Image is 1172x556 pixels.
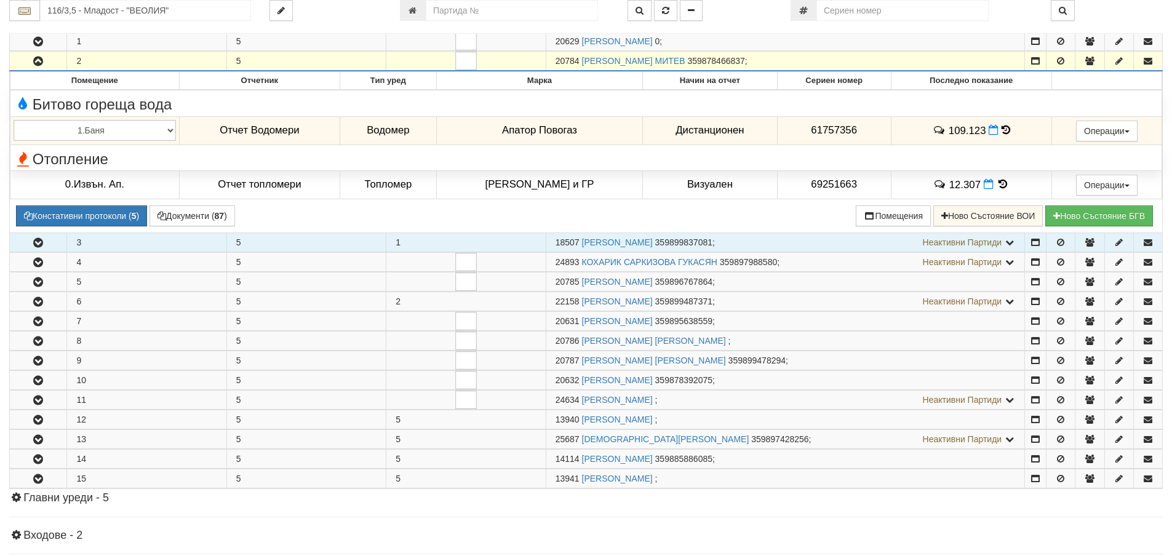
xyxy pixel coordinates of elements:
span: Партида № [556,454,580,464]
button: Констативни протоколи (5) [16,205,147,226]
span: Партида № [556,355,580,365]
span: Неактивни Партиди [923,257,1002,267]
td: 12 [67,410,226,429]
span: 359878466837 [687,56,744,66]
span: История на показанията [1002,124,1010,136]
td: Апатор Повогаз [436,116,642,145]
span: 12.307 [949,179,981,191]
button: Помещения [856,205,931,226]
span: 0 [655,36,660,46]
button: Операции [1076,121,1138,141]
td: Топломер [340,171,436,199]
td: 2 [67,51,226,71]
td: 14 [67,449,226,468]
td: 15 [67,469,226,488]
h4: Входове - 2 [9,530,1163,542]
a: [PERSON_NAME] [582,316,653,326]
i: Нов Отчет към 29/09/2025 [984,179,994,189]
th: Последно показание [891,71,1051,90]
button: Новo Състояние БГВ [1045,205,1153,226]
td: ; [546,252,1024,271]
td: 7 [67,311,226,330]
td: 3 [67,232,226,252]
span: 359899487371 [655,296,712,306]
td: ; [546,429,1024,448]
span: 5 [396,454,401,464]
span: 2 [396,296,401,306]
td: 5 [226,370,386,389]
i: Нов Отчет към 29/09/2025 [989,125,999,135]
span: 5 [396,474,401,483]
span: 359897428256 [751,434,808,444]
td: ; [546,292,1024,311]
td: 11 [67,390,226,409]
b: 87 [215,211,225,221]
span: Партида № [556,375,580,385]
span: Отчет топломери [218,178,301,190]
a: [PERSON_NAME] [582,237,653,247]
span: Партида № [556,395,580,405]
a: [PERSON_NAME] [582,277,653,287]
button: Документи (87) [149,205,235,226]
td: ; [546,449,1024,468]
span: 359899837081 [655,237,712,247]
span: 359896767864 [655,277,712,287]
td: ; [546,31,1024,50]
td: 5 [226,272,386,291]
span: Неактивни Партиди [923,237,1002,247]
td: ; [546,469,1024,488]
span: Партида № [556,415,580,424]
span: История на забележките [933,124,949,136]
td: ; [546,311,1024,330]
td: 5 [226,351,386,370]
td: 5 [226,469,386,488]
th: Отчетник [179,71,340,90]
a: [DEMOGRAPHIC_DATA][PERSON_NAME] [582,434,749,444]
span: Партида № [556,434,580,444]
td: Визуален [643,171,777,199]
span: Битово гореща вода [14,97,172,113]
span: Партида № [556,36,580,46]
a: [PERSON_NAME] [582,36,653,46]
td: 5 [226,311,386,330]
span: 359897988580 [720,257,777,267]
td: ; [546,331,1024,350]
th: Тип уред [340,71,436,90]
td: 5 [226,232,386,252]
span: 359895638559 [655,316,712,326]
span: 359885886085 [655,454,712,464]
td: ; [546,232,1024,252]
td: Водомер [340,116,436,145]
span: 5 [396,415,401,424]
span: История на показанията [996,178,1010,190]
b: 5 [132,211,137,221]
td: [PERSON_NAME] и ГР [436,171,642,199]
td: Дистанционен [643,116,777,145]
span: Партида № [556,277,580,287]
td: 5 [226,292,386,311]
th: Сериен номер [777,71,891,90]
td: ; [546,351,1024,370]
td: 5 [226,31,386,50]
td: 13 [67,429,226,448]
td: 5 [226,331,386,350]
td: 10 [67,370,226,389]
td: 5 [226,410,386,429]
span: Партида № [556,56,580,66]
td: ; [546,410,1024,429]
td: 4 [67,252,226,271]
td: 5 [226,51,386,71]
td: ; [546,390,1024,409]
span: 359899478294 [728,355,786,365]
a: [PERSON_NAME] [PERSON_NAME] [582,336,726,346]
a: КОХАРИК САРКИЗОВА ГУКАСЯН [582,257,717,267]
span: Партида № [556,296,580,306]
td: 6 [67,292,226,311]
td: 9 [67,351,226,370]
button: Ново Състояние ВОИ [933,205,1043,226]
span: Неактивни Партиди [923,434,1002,444]
a: [PERSON_NAME] [PERSON_NAME] [582,355,726,365]
span: Неактивни Партиди [923,395,1002,405]
span: 1 [396,237,401,247]
span: История на забележките [933,178,949,190]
